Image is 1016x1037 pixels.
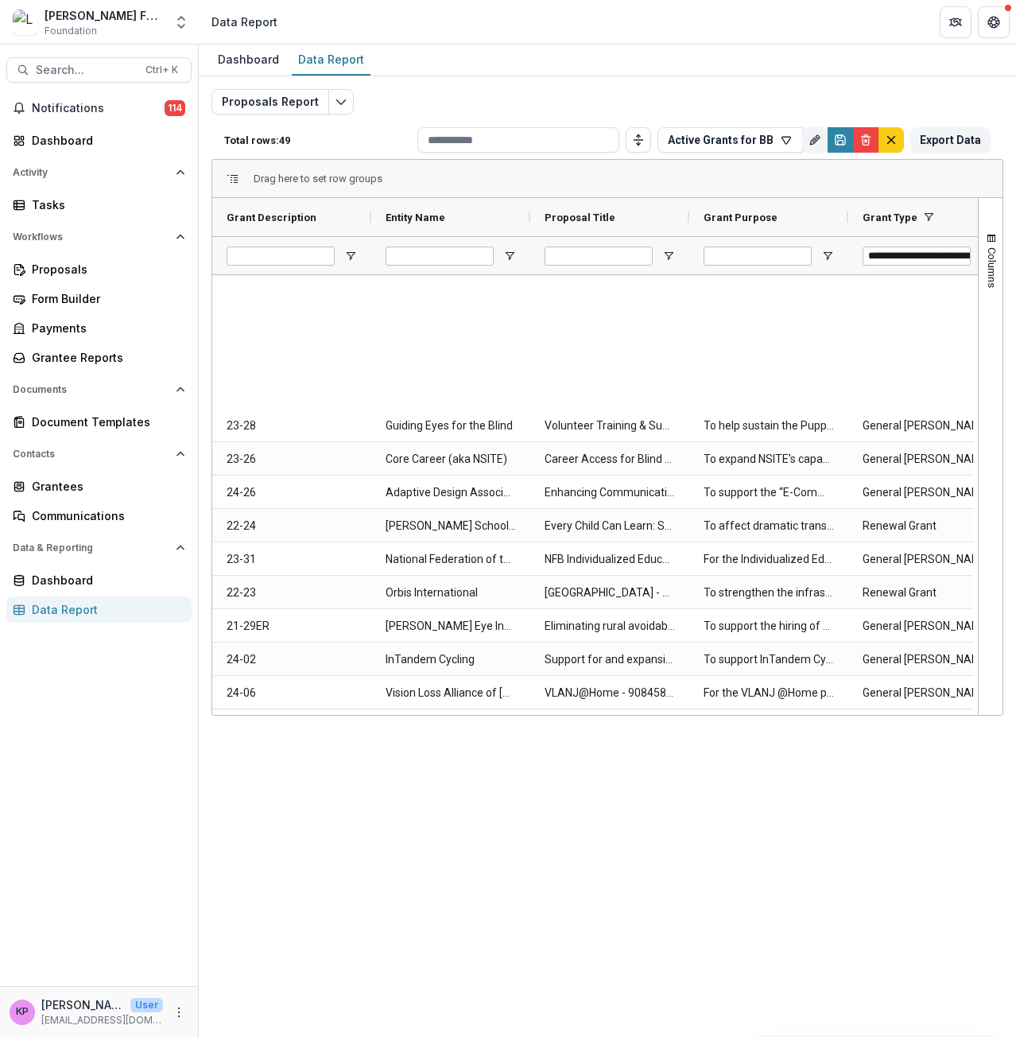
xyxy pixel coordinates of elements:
[545,476,675,509] span: Enhancing Communication Card Services for Children with Visual Impairments
[227,610,357,643] span: 21-29ER
[344,250,357,262] button: Open Filter Menu
[6,256,192,282] a: Proposals
[863,247,971,266] input: Grant Type Filter Input
[978,6,1010,38] button: Get Help
[6,160,192,185] button: Open Activity
[662,250,675,262] button: Open Filter Menu
[545,543,675,576] span: NFB Individualized Education Plan (IEP) Advocacy Academy - 87374669
[6,441,192,467] button: Open Contacts
[863,212,917,223] span: Grant Type
[227,410,357,442] span: 23-28
[45,24,97,38] span: Foundation
[386,543,516,576] span: National Federation of the Blind
[32,102,165,115] span: Notifications
[386,476,516,509] span: Adaptive Design Association, Inc.
[545,577,675,609] span: [GEOGRAPHIC_DATA] - Orbis Comprehensive [MEDICAL_DATA] Project (Phase -- II) - 76635189
[6,567,192,593] a: Dashboard
[704,443,834,476] span: To expand NSITE's capacity to provide job development services and place visually impaired indivi...
[32,507,179,524] div: Communications
[211,45,285,76] a: Dashboard
[910,127,991,153] button: Export Data
[211,48,285,71] div: Dashboard
[224,134,411,146] p: Total rows: 49
[853,127,878,153] button: Delete
[169,1003,188,1022] button: More
[227,543,357,576] span: 23-31
[227,677,357,709] span: 24-06
[13,542,169,553] span: Data & Reporting
[386,247,494,266] input: Entity Name Filter Input
[704,610,834,643] span: To support the hiring of CHWs at VCs and procurement of PPE, and to provide financial support for...
[227,212,316,223] span: Grant Description
[386,577,516,609] span: Orbis International
[6,224,192,250] button: Open Workflows
[386,410,516,442] span: Guiding Eyes for the Blind
[863,643,993,676] span: General [PERSON_NAME]
[328,89,354,115] button: Edit selected report
[863,443,993,476] span: General [PERSON_NAME]
[254,173,382,184] div: Row Groups
[6,57,192,83] button: Search...
[227,476,357,509] span: 24-26
[386,212,445,223] span: Entity Name
[545,610,675,643] span: Eliminating rural avoidable blindness backlog during [MEDICAL_DATA] pandemic in western [GEOGRAPH...
[863,610,993,643] span: General [PERSON_NAME]
[32,349,179,366] div: Grantee Reports
[6,503,192,529] a: Communications
[6,285,192,312] a: Form Builder
[878,127,904,153] button: default
[41,1013,163,1027] p: [EMAIL_ADDRESS][DOMAIN_NAME]
[863,677,993,709] span: General [PERSON_NAME]
[704,247,812,266] input: Grant Purpose Filter Input
[13,167,169,178] span: Activity
[863,510,993,542] span: Renewal Grant
[227,577,357,609] span: 22-23
[545,677,675,709] span: VLANJ@Home - 90845891
[503,250,516,262] button: Open Filter Menu
[130,998,163,1012] p: User
[227,643,357,676] span: 24-02
[6,377,192,402] button: Open Documents
[386,443,516,476] span: Core Career (aka NSITE)
[704,577,834,609] span: To strengthen the infrastructure and capacity of [GEOGRAPHIC_DATA] to provide quality tertiary-le...
[386,677,516,709] span: Vision Loss Alliance of [GEOGRAPHIC_DATA]
[292,48,370,71] div: Data Report
[32,132,179,149] div: Dashboard
[863,410,993,442] span: General [PERSON_NAME]
[821,250,834,262] button: Open Filter Menu
[211,14,277,30] div: Data Report
[227,443,357,476] span: 23-26
[254,173,382,184] span: Drag here to set row groups
[13,384,169,395] span: Documents
[986,247,998,288] span: Columns
[545,410,675,442] span: Volunteer Training & Support for Early Development/Puppy Raising Program - 89921431
[165,100,185,116] span: 114
[545,443,675,476] span: Career Access for Blind & Visually Impaired Professionals - 89484963
[704,543,834,576] span: For the Individualized Education Plan (IEP) Advocacy Academy program.
[386,643,516,676] span: InTandem Cycling
[32,414,179,430] div: Document Templates
[32,290,179,307] div: Form Builder
[13,231,169,243] span: Workflows
[828,127,853,153] button: Save
[32,601,179,618] div: Data Report
[6,315,192,341] a: Payments
[802,127,828,153] button: Rename
[704,476,834,509] span: To support the “E-Commerce and Custom Cue Cards Program.”
[863,543,993,576] span: General [PERSON_NAME]
[657,127,803,153] button: Active Grants for BB
[13,10,38,35] img: Lavelle Fund for the Blind
[626,127,651,153] button: Toggle auto height
[32,320,179,336] div: Payments
[386,610,516,643] span: [PERSON_NAME] Eye Institution
[6,596,192,623] a: Data Report
[545,643,675,676] span: Support for and expansion of InTandem Ride Programs, training programs and rider engagement for [...
[6,344,192,371] a: Grantee Reports
[32,196,179,213] div: Tasks
[545,212,615,223] span: Proposal Title
[170,6,192,38] button: Open entity switcher
[32,572,179,588] div: Dashboard
[45,7,164,24] div: [PERSON_NAME] Fund for the Blind
[6,192,192,218] a: Tasks
[13,449,169,460] span: Contacts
